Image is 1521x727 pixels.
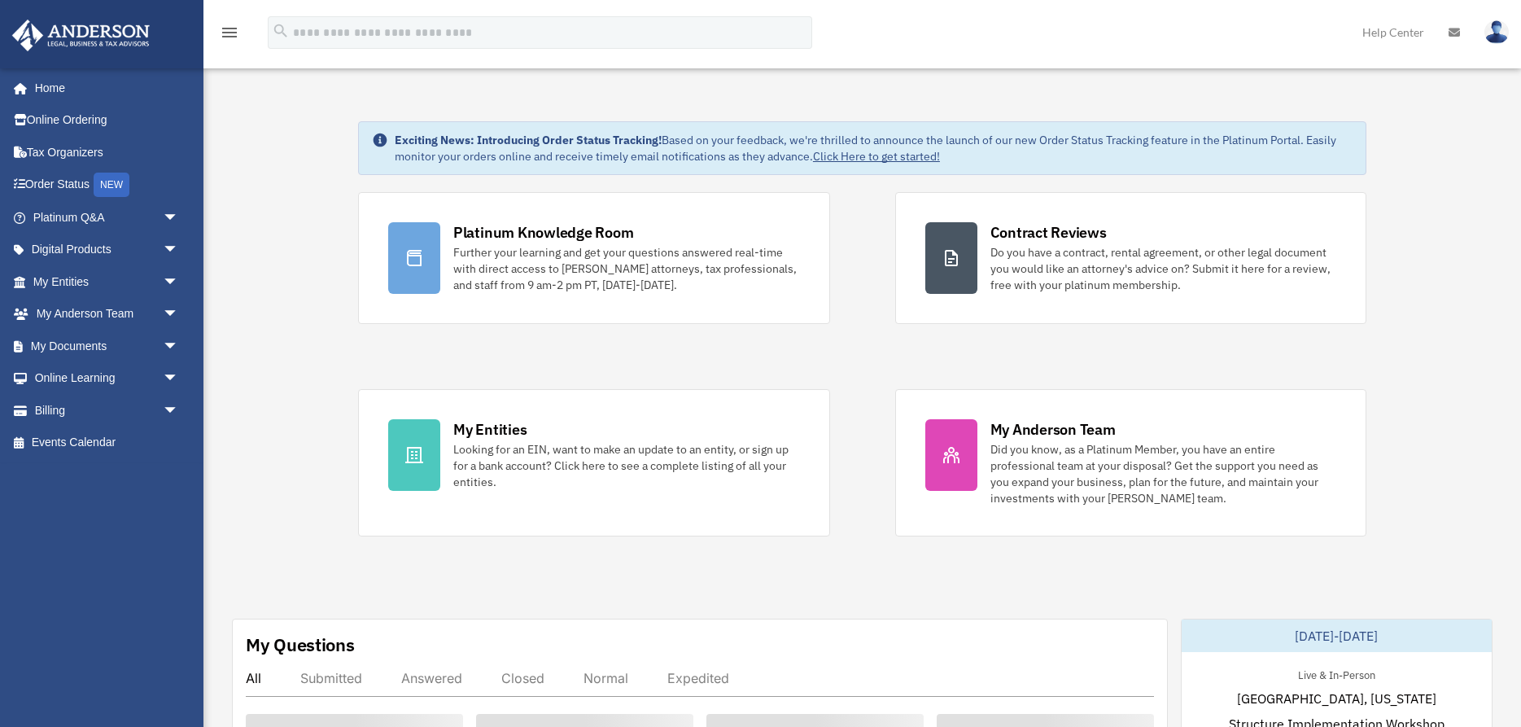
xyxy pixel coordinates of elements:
img: User Pic [1484,20,1509,44]
a: Click Here to get started! [813,149,940,164]
span: arrow_drop_down [163,330,195,363]
div: Further your learning and get your questions answered real-time with direct access to [PERSON_NAM... [453,244,800,293]
a: Contract Reviews Do you have a contract, rental agreement, or other legal document you would like... [895,192,1367,324]
div: Live & In-Person [1285,665,1388,682]
i: menu [220,23,239,42]
span: arrow_drop_down [163,201,195,234]
a: My Documentsarrow_drop_down [11,330,203,362]
div: NEW [94,173,129,197]
div: Closed [501,670,544,686]
a: Digital Productsarrow_drop_down [11,234,203,266]
a: Billingarrow_drop_down [11,394,203,427]
a: My Anderson Teamarrow_drop_down [11,298,203,331]
div: My Questions [246,633,355,657]
span: arrow_drop_down [163,362,195,396]
a: Home [11,72,195,104]
div: [DATE]-[DATE] [1182,620,1492,652]
div: Platinum Knowledge Room [453,222,634,243]
span: arrow_drop_down [163,234,195,267]
strong: Exciting News: Introducing Order Status Tracking! [395,133,662,147]
div: Contract Reviews [990,222,1107,243]
a: Tax Organizers [11,136,203,169]
div: Answered [401,670,462,686]
a: Events Calendar [11,427,203,459]
div: My Entities [453,419,527,440]
div: All [246,670,261,686]
span: arrow_drop_down [163,298,195,331]
a: My Anderson Team Did you know, as a Platinum Member, you have an entire professional team at your... [895,389,1367,536]
div: My Anderson Team [990,419,1116,440]
a: Platinum Knowledge Room Further your learning and get your questions answered real-time with dire... [358,192,830,324]
div: Expedited [667,670,729,686]
span: arrow_drop_down [163,394,195,427]
div: Looking for an EIN, want to make an update to an entity, or sign up for a bank account? Click her... [453,441,800,490]
div: Do you have a contract, rental agreement, or other legal document you would like an attorney's ad... [990,244,1337,293]
div: Submitted [300,670,362,686]
img: Anderson Advisors Platinum Portal [7,20,155,51]
a: My Entitiesarrow_drop_down [11,265,203,298]
a: Platinum Q&Aarrow_drop_down [11,201,203,234]
div: Did you know, as a Platinum Member, you have an entire professional team at your disposal? Get th... [990,441,1337,506]
div: Normal [583,670,628,686]
a: My Entities Looking for an EIN, want to make an update to an entity, or sign up for a bank accoun... [358,389,830,536]
i: search [272,22,290,40]
span: arrow_drop_down [163,265,195,299]
span: [GEOGRAPHIC_DATA], [US_STATE] [1237,689,1436,708]
a: menu [220,28,239,42]
a: Order StatusNEW [11,169,203,202]
div: Based on your feedback, we're thrilled to announce the launch of our new Order Status Tracking fe... [395,132,1353,164]
a: Online Ordering [11,104,203,137]
a: Online Learningarrow_drop_down [11,362,203,395]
